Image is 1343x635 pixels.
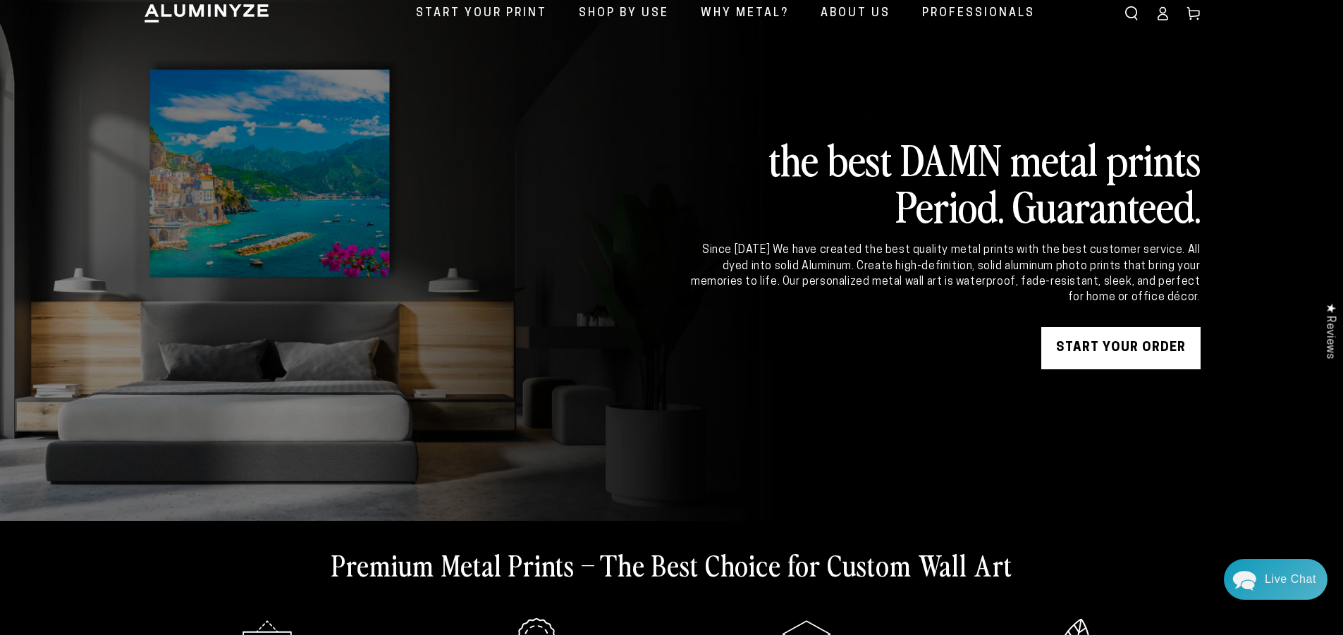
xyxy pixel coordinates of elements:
span: Professionals [922,4,1035,24]
span: Why Metal? [701,4,789,24]
div: Contact Us Directly [1265,559,1316,600]
span: Shop By Use [579,4,669,24]
span: Start Your Print [416,4,547,24]
a: START YOUR Order [1041,327,1201,369]
span: About Us [821,4,890,24]
h2: the best DAMN metal prints Period. Guaranteed. [689,135,1201,228]
h2: Premium Metal Prints – The Best Choice for Custom Wall Art [331,546,1012,583]
div: Click to open Judge.me floating reviews tab [1316,292,1343,370]
div: Since [DATE] We have created the best quality metal prints with the best customer service. All dy... [689,242,1201,306]
div: Chat widget toggle [1224,559,1327,600]
img: Aluminyze [143,3,270,24]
